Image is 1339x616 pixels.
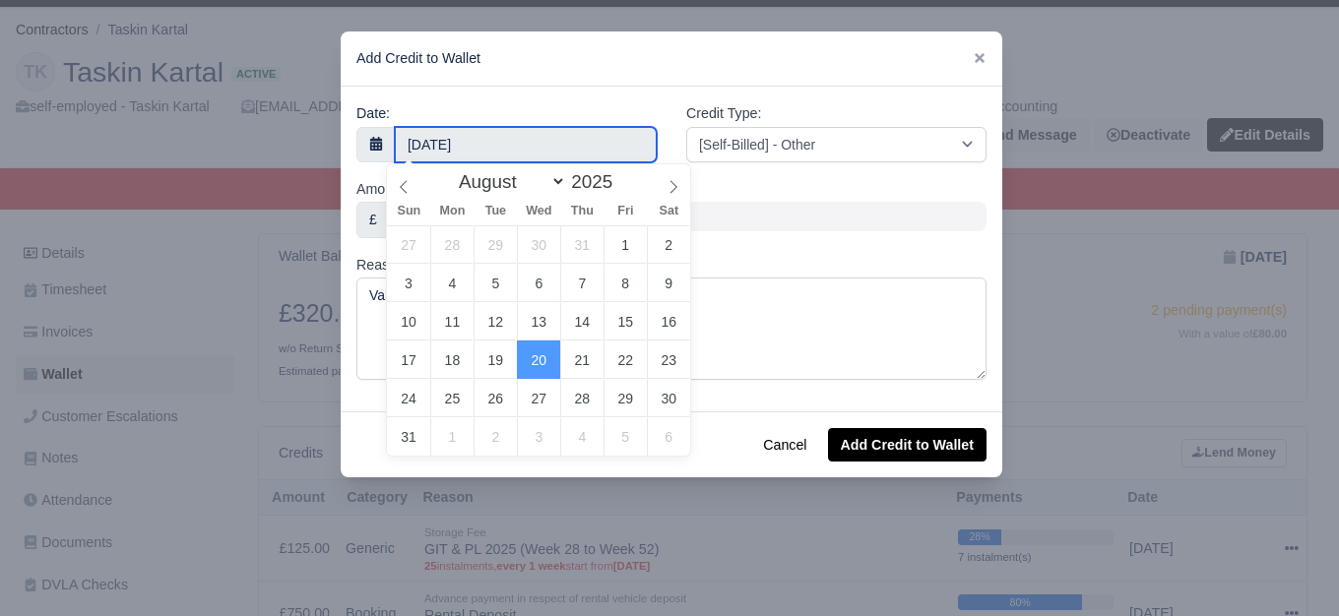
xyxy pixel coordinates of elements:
button: Cancel [750,428,819,462]
span: August 2, 2025 [647,225,690,264]
span: August 30, 2025 [647,379,690,417]
span: August 15, 2025 [604,302,647,340]
iframe: Chat Widget [1241,522,1339,616]
span: September 5, 2025 [604,417,647,456]
span: August 8, 2025 [604,264,647,302]
label: Reason: [356,254,409,277]
label: Credit Type: [686,102,761,125]
span: July 30, 2025 [517,225,560,264]
span: August 29, 2025 [604,379,647,417]
span: August 4, 2025 [430,264,474,302]
span: August 7, 2025 [560,264,604,302]
span: August 14, 2025 [560,302,604,340]
span: August 19, 2025 [474,340,517,379]
span: August 24, 2025 [387,379,430,417]
span: August 27, 2025 [517,379,560,417]
span: August 23, 2025 [647,340,690,379]
div: £ [356,202,390,237]
div: Add Credit to Wallet [341,31,1002,87]
span: August 26, 2025 [474,379,517,417]
span: August 17, 2025 [387,340,430,379]
span: Sat [647,205,690,217]
span: August 21, 2025 [560,340,604,379]
span: August 9, 2025 [647,264,690,302]
span: August 6, 2025 [517,264,560,302]
label: Amount: [356,178,409,201]
button: Add Credit to Wallet [828,428,987,462]
span: August 28, 2025 [560,379,604,417]
span: September 6, 2025 [647,417,690,456]
span: Thu [560,205,604,217]
span: August 20, 2025 [517,340,560,379]
span: July 31, 2025 [560,225,604,264]
span: August 25, 2025 [430,379,474,417]
span: Mon [430,205,474,217]
span: Wed [517,205,560,217]
span: August 16, 2025 [647,302,690,340]
span: August 22, 2025 [604,340,647,379]
span: July 29, 2025 [474,225,517,264]
span: August 5, 2025 [474,264,517,302]
span: Sun [387,205,430,217]
span: August 11, 2025 [430,302,474,340]
input: Year [566,171,628,193]
span: Fri [604,205,647,217]
span: September 1, 2025 [430,417,474,456]
span: August 18, 2025 [430,340,474,379]
span: August 31, 2025 [387,417,430,456]
span: August 3, 2025 [387,264,430,302]
span: August 12, 2025 [474,302,517,340]
label: Date: [356,102,390,125]
span: July 28, 2025 [430,225,474,264]
span: Tue [474,205,517,217]
span: August 10, 2025 [387,302,430,340]
span: August 13, 2025 [517,302,560,340]
span: August 1, 2025 [604,225,647,264]
span: September 4, 2025 [560,417,604,456]
span: September 2, 2025 [474,417,517,456]
span: September 3, 2025 [517,417,560,456]
span: July 27, 2025 [387,225,430,264]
